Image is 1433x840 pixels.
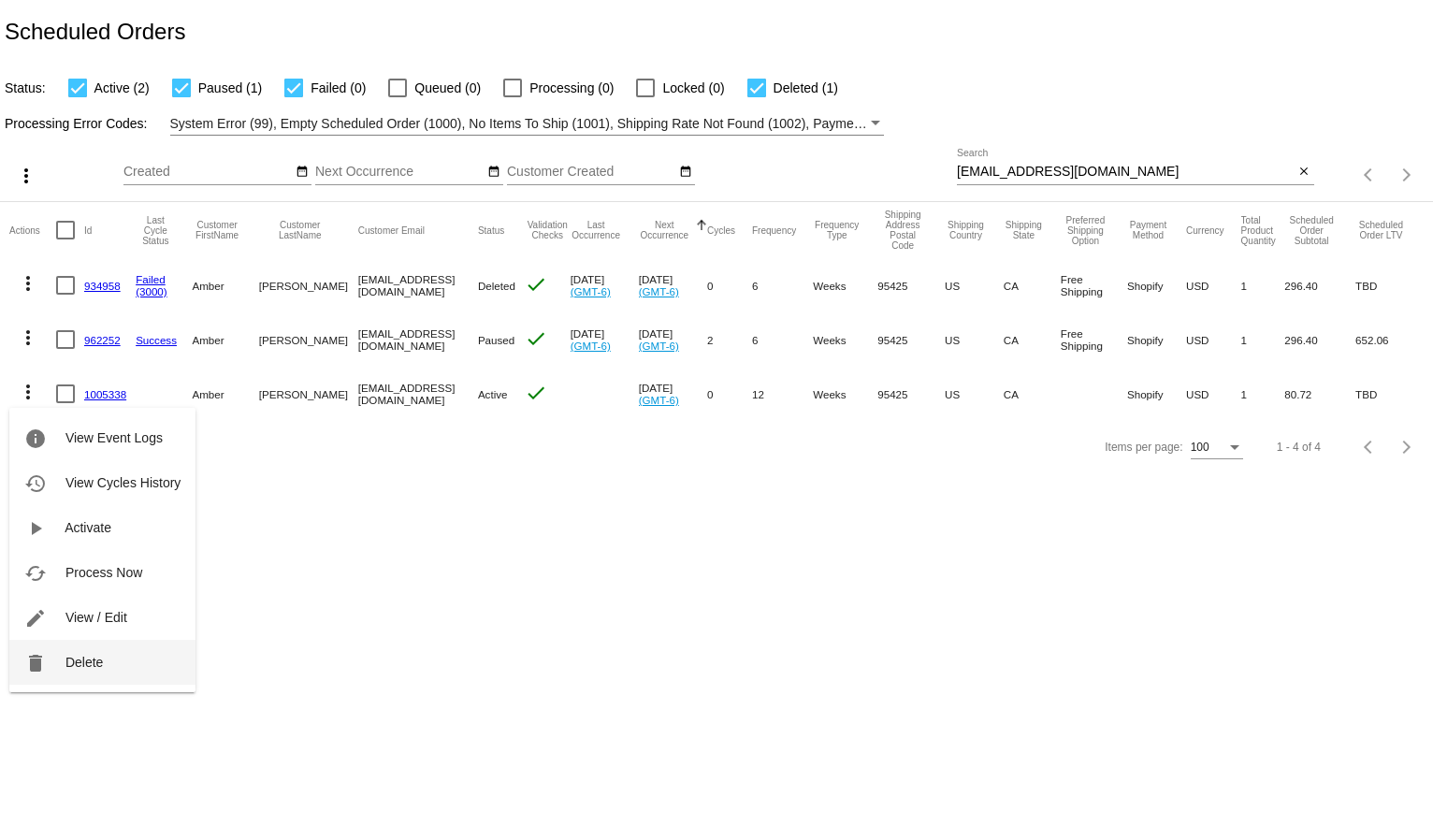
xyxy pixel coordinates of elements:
[65,475,181,490] span: View Cycles History
[65,565,142,580] span: Process Now
[65,655,103,670] span: Delete
[24,562,47,585] mat-icon: cached
[65,520,111,535] span: Activate
[24,517,47,540] mat-icon: play_arrow
[24,652,47,674] mat-icon: delete
[24,427,47,450] mat-icon: info
[65,610,127,625] span: View / Edit
[65,430,163,445] span: View Event Logs
[24,472,47,495] mat-icon: history
[24,607,47,630] mat-icon: edit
